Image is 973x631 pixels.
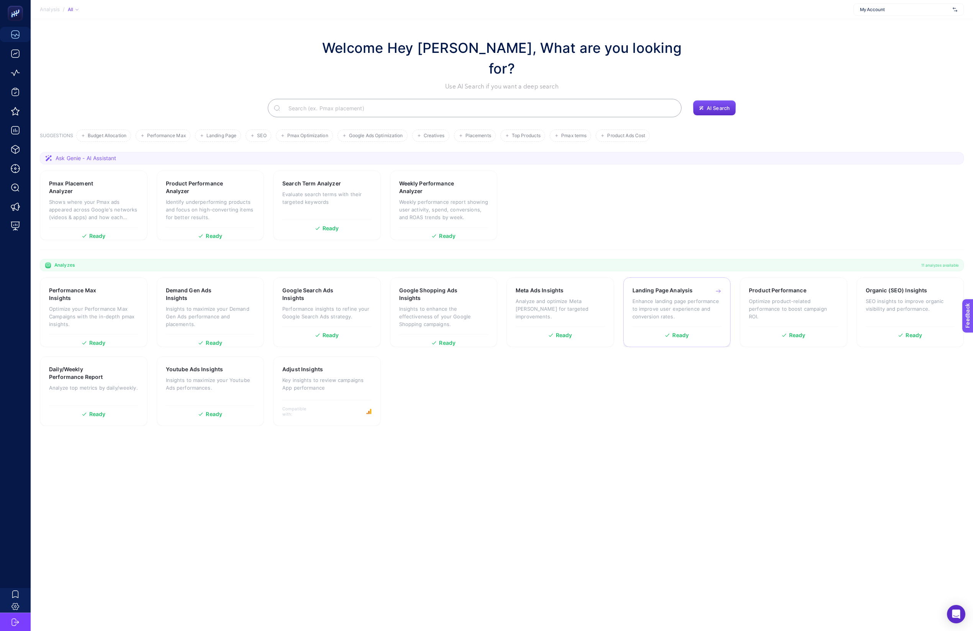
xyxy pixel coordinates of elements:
[273,277,381,347] a: Google Search Ads InsightsPerformance insights to refine your Google Search Ads strategy.Ready
[282,287,347,302] h3: Google Search Ads Insights
[147,133,186,139] span: Performance Max
[166,305,255,328] p: Insights to maximize your Demand Gen Ads performance and placements.
[157,356,264,426] a: Youtube Ads InsightsInsights to maximize your Youtube Ads performances.Ready
[749,287,806,294] h3: Product Performance
[49,287,114,302] h3: Performance Max Insights
[323,333,339,338] span: Ready
[866,287,927,294] h3: Organic (SEO) Insights
[672,333,689,338] span: Ready
[273,170,381,240] a: Search Term AnalyzerEvaluate search terms with their targeted keywordsReady
[749,297,838,320] p: Optimize product-related performance to boost campaign ROI.
[282,180,341,187] h3: Search Term Analyzer
[390,277,498,347] a: Google Shopping Ads InsightsInsights to enhance the effectiveness of your Google Shopping campaig...
[56,154,116,162] span: Ask Genie - AI Assistant
[953,6,957,13] img: svg%3e
[789,333,806,338] span: Ready
[5,2,29,8] span: Feedback
[40,277,147,347] a: Performance Max InsightsOptimize your Performance Max Campaigns with the in-depth pmax insights.R...
[349,133,403,139] span: Google Ads Optimization
[166,376,255,392] p: Insights to maximize your Youtube Ads performances.
[857,277,964,347] a: Organic (SEO) InsightsSEO insights to improve organic visibility and performance.Ready
[860,7,950,13] span: My Account
[314,82,690,91] p: Use AI Search if you want a deep search
[206,340,222,346] span: Ready
[282,190,372,206] p: Evaluate search terms with their targeted keywords
[632,287,693,294] h3: Landing Page Analysis
[282,406,317,417] span: Compatible with:
[88,133,126,139] span: Budget Allocation
[607,133,645,139] span: Product Ads Cost
[282,376,372,392] p: Key insights to review campaigns App performance
[49,365,115,381] h3: Daily/Weekly Performance Report
[49,384,138,392] p: Analyze top metrics by daily/weekly.
[40,7,60,13] span: Analysis
[166,198,255,221] p: Identify underperforming products and focus on high-converting items for better results.
[740,277,847,347] a: Product PerformanceOptimize product-related performance to boost campaign ROI.Ready
[68,7,79,13] div: All
[465,133,491,139] span: Placements
[439,340,455,346] span: Ready
[287,133,328,139] span: Pmax Optimization
[40,133,73,142] h3: SUGGESTIONS
[206,233,222,239] span: Ready
[906,333,922,338] span: Ready
[866,297,955,313] p: SEO insights to improve organic visibility and performance.
[947,605,965,623] div: Open Intercom Messenger
[89,340,106,346] span: Ready
[399,305,488,328] p: Insights to enhance the effectiveness of your Google Shopping campaigns.
[424,133,445,139] span: Creatives
[693,100,736,116] button: AI Search
[707,105,730,111] span: AI Search
[63,6,65,12] span: /
[632,297,722,320] p: Enhance landing page performance to improve user experience and conversion rates.
[623,277,731,347] a: Landing Page AnalysisEnhance landing page performance to improve user experience and conversion r...
[556,333,572,338] span: Ready
[40,170,147,240] a: Pmax Placement AnalyzerShows where your Pmax ads appeared across Google's networks (videos & apps...
[282,97,675,119] input: Search
[166,365,223,373] h3: Youtube Ads Insights
[89,233,106,239] span: Ready
[206,133,236,139] span: Landing Page
[157,170,264,240] a: Product Performance AnalyzerIdentify underperforming products and focus on high-converting items ...
[273,356,381,426] a: Adjust InsightsKey insights to review campaigns App performanceCompatible with:
[561,133,586,139] span: Pmax terms
[157,277,264,347] a: Demand Gen Ads InsightsInsights to maximize your Demand Gen Ads performance and placements.Ready
[399,287,465,302] h3: Google Shopping Ads Insights
[206,411,222,417] span: Ready
[323,226,339,231] span: Ready
[282,365,323,373] h3: Adjust Insights
[166,287,231,302] h3: Demand Gen Ads Insights
[49,198,138,221] p: Shows where your Pmax ads appeared across Google's networks (videos & apps) and how each placemen...
[921,262,959,268] span: 11 analyzes available
[516,287,563,294] h3: Meta Ads Insights
[54,262,75,268] span: Analyzes
[40,356,147,426] a: Daily/Weekly Performance ReportAnalyze top metrics by daily/weekly.Ready
[516,297,605,320] p: Analyze and optimize Meta [PERSON_NAME] for targeted improvements.
[506,277,614,347] a: Meta Ads InsightsAnalyze and optimize Meta [PERSON_NAME] for targeted improvements.Ready
[390,170,498,240] a: Weekly Performance AnalyzerWeekly performance report showing user activity, spend, conversions, a...
[399,198,488,221] p: Weekly performance report showing user activity, spend, conversions, and ROAS trends by week.
[89,411,106,417] span: Ready
[399,180,465,195] h3: Weekly Performance Analyzer
[314,38,690,79] h1: Welcome Hey [PERSON_NAME], What are you looking for?
[257,133,266,139] span: SEO
[282,305,372,320] p: Performance insights to refine your Google Search Ads strategy.
[166,180,232,195] h3: Product Performance Analyzer
[439,233,455,239] span: Ready
[49,305,138,328] p: Optimize your Performance Max Campaigns with the in-depth pmax insights.
[49,180,114,195] h3: Pmax Placement Analyzer
[512,133,541,139] span: Top Products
